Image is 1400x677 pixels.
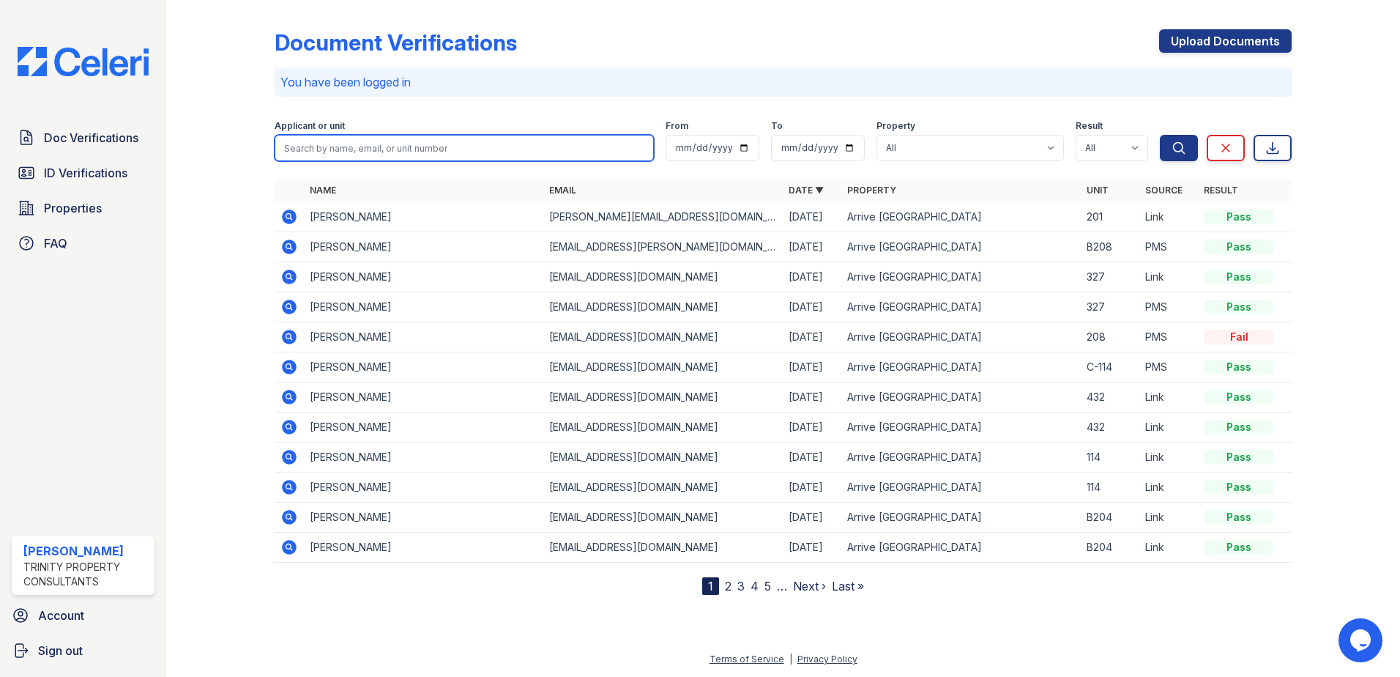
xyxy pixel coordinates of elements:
button: Sign out [6,636,160,665]
p: You have been logged in [280,73,1286,91]
td: Link [1139,382,1198,413]
span: ID Verifications [44,164,127,182]
td: [PERSON_NAME] [304,382,543,413]
a: ID Verifications [12,158,154,188]
td: Arrive [GEOGRAPHIC_DATA] [841,292,1081,322]
a: 4 [751,579,759,593]
a: FAQ [12,229,154,258]
td: B204 [1081,533,1139,563]
a: 5 [764,579,771,593]
td: 114 [1081,443,1139,473]
td: C-114 [1081,352,1139,382]
td: [DATE] [783,533,841,563]
td: [EMAIL_ADDRESS][DOMAIN_NAME] [543,473,783,503]
span: Sign out [38,642,83,659]
a: Email [549,185,576,196]
td: [EMAIL_ADDRESS][DOMAIN_NAME] [543,352,783,382]
td: Arrive [GEOGRAPHIC_DATA] [841,473,1081,503]
td: [DATE] [783,322,841,352]
td: [EMAIL_ADDRESS][DOMAIN_NAME] [543,533,783,563]
td: Arrive [GEOGRAPHIC_DATA] [841,232,1081,262]
span: Doc Verifications [44,129,138,147]
span: Properties [44,199,102,217]
a: 3 [737,579,745,593]
td: [DATE] [783,413,841,443]
div: 1 [702,577,719,595]
td: [EMAIL_ADDRESS][DOMAIN_NAME] [543,292,783,322]
div: Document Verifications [275,29,517,56]
td: [PERSON_NAME][EMAIL_ADDRESS][DOMAIN_NAME] [543,202,783,232]
td: 432 [1081,382,1139,413]
td: [DATE] [783,443,841,473]
a: Date ▼ [789,185,824,196]
a: Account [6,601,160,630]
td: [EMAIL_ADDRESS][DOMAIN_NAME] [543,413,783,443]
td: PMS [1139,322,1198,352]
td: [EMAIL_ADDRESS][DOMAIN_NAME] [543,262,783,292]
td: Arrive [GEOGRAPHIC_DATA] [841,322,1081,352]
td: [EMAIL_ADDRESS][PERSON_NAME][DOMAIN_NAME] [543,232,783,262]
td: [EMAIL_ADDRESS][DOMAIN_NAME] [543,322,783,352]
td: 327 [1081,262,1139,292]
a: Last » [832,579,864,593]
input: Search by name, email, or unit number [275,135,654,161]
td: 327 [1081,292,1139,322]
div: Trinity Property Consultants [23,560,149,589]
td: [DATE] [783,262,841,292]
td: 114 [1081,473,1139,503]
div: [PERSON_NAME] [23,542,149,560]
a: Next › [793,579,826,593]
td: Link [1139,262,1198,292]
div: Pass [1204,270,1274,284]
a: 2 [725,579,731,593]
a: Source [1145,185,1183,196]
td: PMS [1139,292,1198,322]
td: Arrive [GEOGRAPHIC_DATA] [841,352,1081,382]
td: Arrive [GEOGRAPHIC_DATA] [841,413,1081,443]
td: [PERSON_NAME] [304,202,543,232]
a: Upload Documents [1159,29,1292,53]
td: [PERSON_NAME] [304,322,543,352]
td: [EMAIL_ADDRESS][DOMAIN_NAME] [543,443,783,473]
a: Property [847,185,896,196]
td: [DATE] [783,473,841,503]
a: Unit [1087,185,1109,196]
td: Arrive [GEOGRAPHIC_DATA] [841,202,1081,232]
label: Applicant or unit [275,120,345,132]
td: [PERSON_NAME] [304,292,543,322]
td: Arrive [GEOGRAPHIC_DATA] [841,503,1081,533]
td: Link [1139,503,1198,533]
td: [PERSON_NAME] [304,352,543,382]
td: [DATE] [783,202,841,232]
div: Pass [1204,360,1274,374]
td: 201 [1081,202,1139,232]
td: 208 [1081,322,1139,352]
td: Link [1139,533,1198,563]
td: [EMAIL_ADDRESS][DOMAIN_NAME] [543,382,783,413]
a: Doc Verifications [12,123,154,152]
span: Account [38,607,84,624]
td: [PERSON_NAME] [304,262,543,292]
td: [DATE] [783,503,841,533]
td: [PERSON_NAME] [304,503,543,533]
img: CE_Logo_Blue-a8612792a0a2168367f1c8372b55b34899dd931a85d93a1a3d3e32e68fde9ad4.png [6,47,160,76]
td: PMS [1139,232,1198,262]
td: [PERSON_NAME] [304,232,543,262]
td: Link [1139,473,1198,503]
label: Result [1076,120,1103,132]
div: Pass [1204,210,1274,224]
td: [DATE] [783,232,841,262]
td: [DATE] [783,292,841,322]
td: [PERSON_NAME] [304,473,543,503]
div: Fail [1204,330,1274,344]
div: | [789,654,792,665]
td: Link [1139,202,1198,232]
div: Pass [1204,240,1274,254]
td: B204 [1081,503,1139,533]
div: Pass [1204,450,1274,465]
label: Property [876,120,915,132]
td: [PERSON_NAME] [304,443,543,473]
div: Pass [1204,540,1274,555]
span: … [777,577,787,595]
td: [PERSON_NAME] [304,533,543,563]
